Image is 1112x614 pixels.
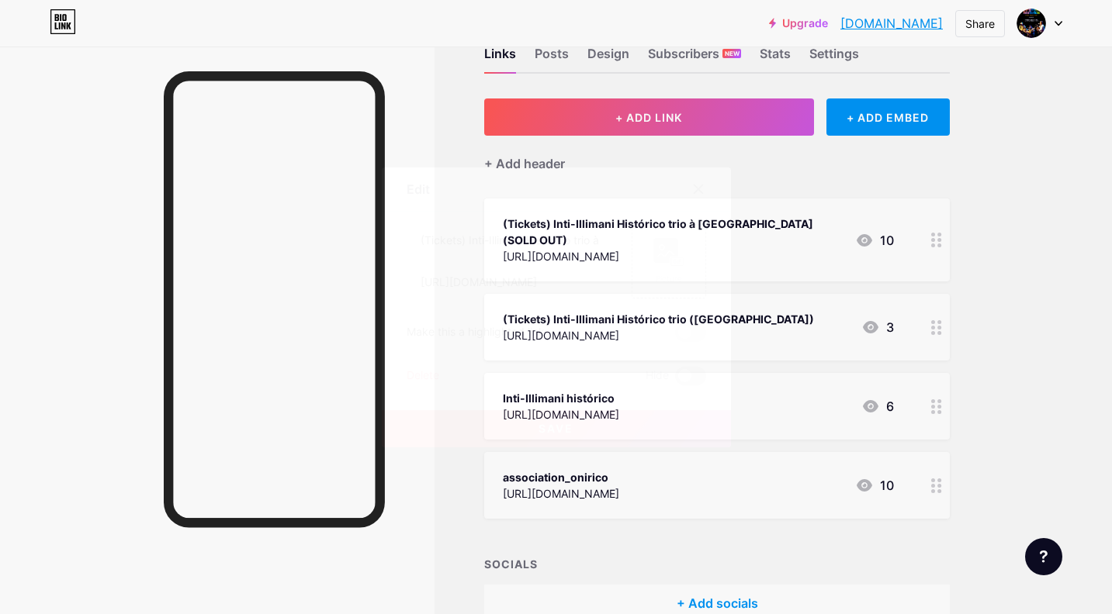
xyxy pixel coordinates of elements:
div: Picture [653,273,684,285]
input: Title [407,225,612,256]
div: Delete [407,367,439,385]
div: Make this a highlighted link [407,323,545,342]
input: URL [407,267,612,298]
button: Save [382,410,731,447]
span: Hide [646,367,669,385]
div: Edit [407,180,430,198]
span: Save [539,422,573,435]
